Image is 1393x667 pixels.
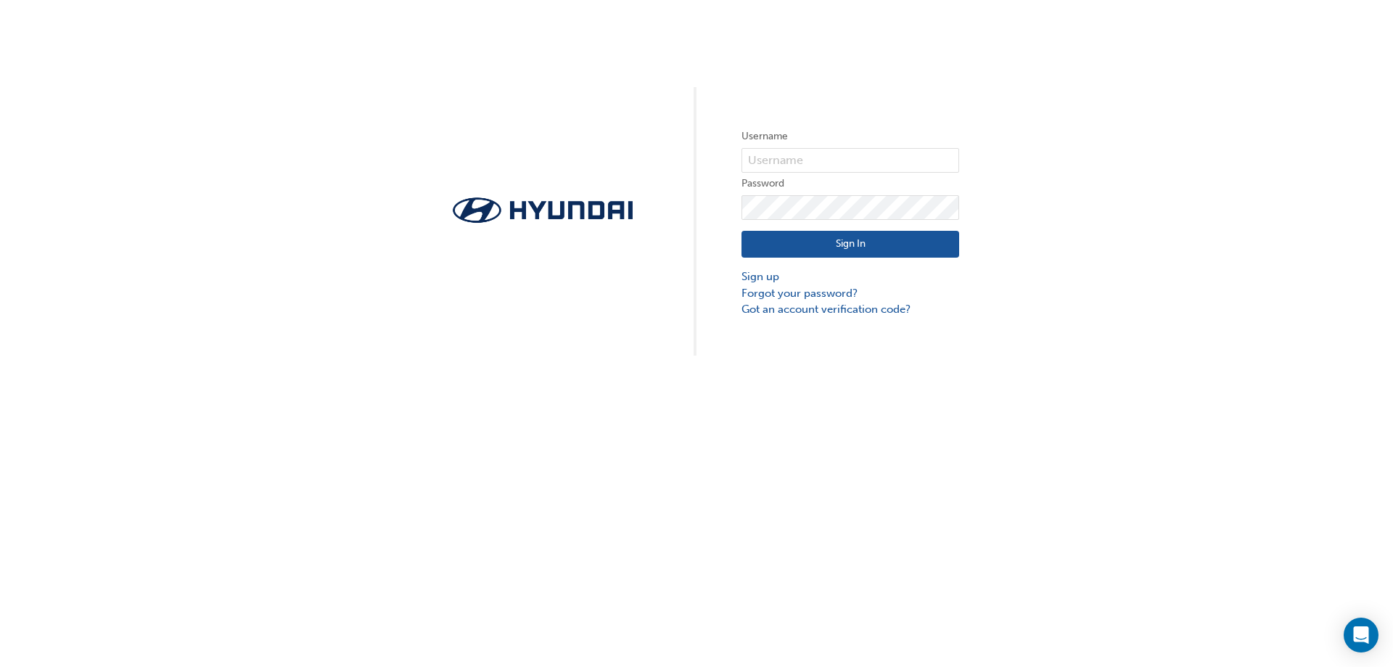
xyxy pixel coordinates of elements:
[741,175,959,192] label: Password
[741,231,959,258] button: Sign In
[741,285,959,302] a: Forgot your password?
[1344,618,1378,652] div: Open Intercom Messenger
[741,128,959,145] label: Username
[741,301,959,318] a: Got an account verification code?
[741,269,959,285] a: Sign up
[741,148,959,173] input: Username
[434,193,652,227] img: Trak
